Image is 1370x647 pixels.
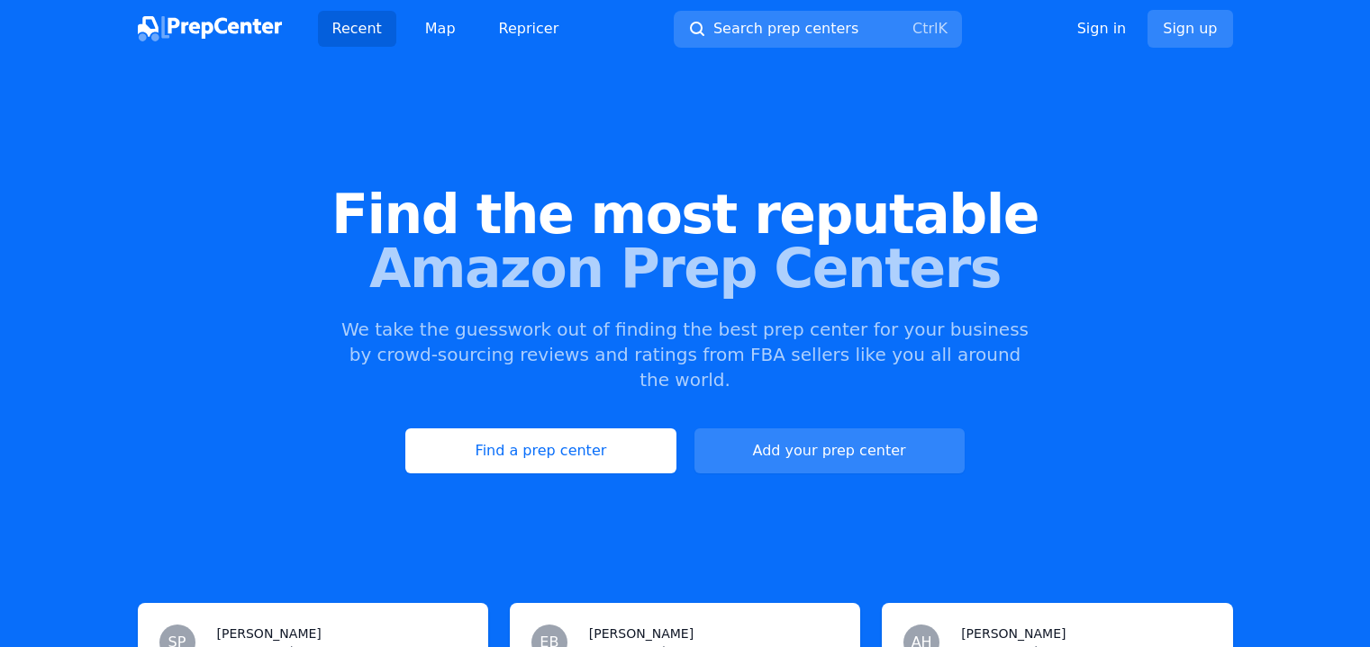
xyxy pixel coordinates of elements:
[340,317,1031,392] p: We take the guesswork out of finding the best prep center for your business by crowd-sourcing rev...
[29,241,1341,295] span: Amazon Prep Centers
[217,625,322,643] h3: [PERSON_NAME]
[138,16,282,41] img: PrepCenter
[589,625,694,643] h3: [PERSON_NAME]
[694,428,965,473] a: Add your prep center
[411,11,470,47] a: Map
[961,625,1066,643] h3: [PERSON_NAME]
[1077,18,1127,40] a: Sign in
[318,11,396,47] a: Recent
[405,428,676,473] a: Find a prep center
[713,18,858,40] span: Search prep centers
[674,11,962,48] button: Search prep centersCtrlK
[1148,10,1232,48] a: Sign up
[485,11,574,47] a: Repricer
[938,20,948,37] kbd: K
[29,187,1341,241] span: Find the most reputable
[912,20,938,37] kbd: Ctrl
